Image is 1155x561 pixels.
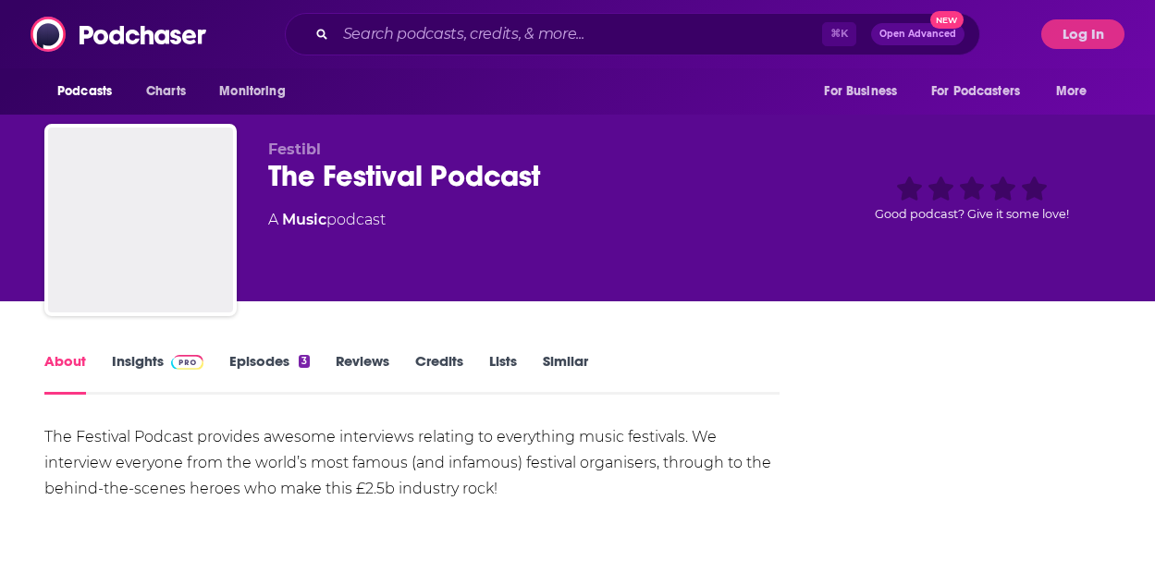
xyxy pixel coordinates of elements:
[1041,19,1124,49] button: Log In
[206,74,309,109] button: open menu
[489,352,517,395] a: Lists
[919,74,1047,109] button: open menu
[44,424,780,502] div: The Festival Podcast provides awesome interviews relating to everything music festivals. We inter...
[543,352,588,395] a: Similar
[875,207,1069,221] span: Good podcast? Give it some love!
[146,79,186,104] span: Charts
[931,79,1020,104] span: For Podcasters
[44,352,86,395] a: About
[833,140,1111,255] div: Good podcast? Give it some love!
[299,355,310,368] div: 3
[268,140,321,158] span: Festibl
[134,74,197,109] a: Charts
[171,355,203,370] img: Podchaser Pro
[336,352,389,395] a: Reviews
[268,209,386,231] div: A podcast
[871,23,965,45] button: Open AdvancedNew
[930,11,964,29] span: New
[415,352,463,395] a: Credits
[824,79,897,104] span: For Business
[285,13,980,55] div: Search podcasts, credits, & more...
[229,352,310,395] a: Episodes3
[44,74,136,109] button: open menu
[336,19,822,49] input: Search podcasts, credits, & more...
[31,17,208,52] img: Podchaser - Follow, Share and Rate Podcasts
[879,30,956,39] span: Open Advanced
[282,211,326,228] a: Music
[219,79,285,104] span: Monitoring
[811,74,920,109] button: open menu
[822,22,856,46] span: ⌘ K
[1056,79,1087,104] span: More
[1043,74,1111,109] button: open menu
[57,79,112,104] span: Podcasts
[112,352,203,395] a: InsightsPodchaser Pro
